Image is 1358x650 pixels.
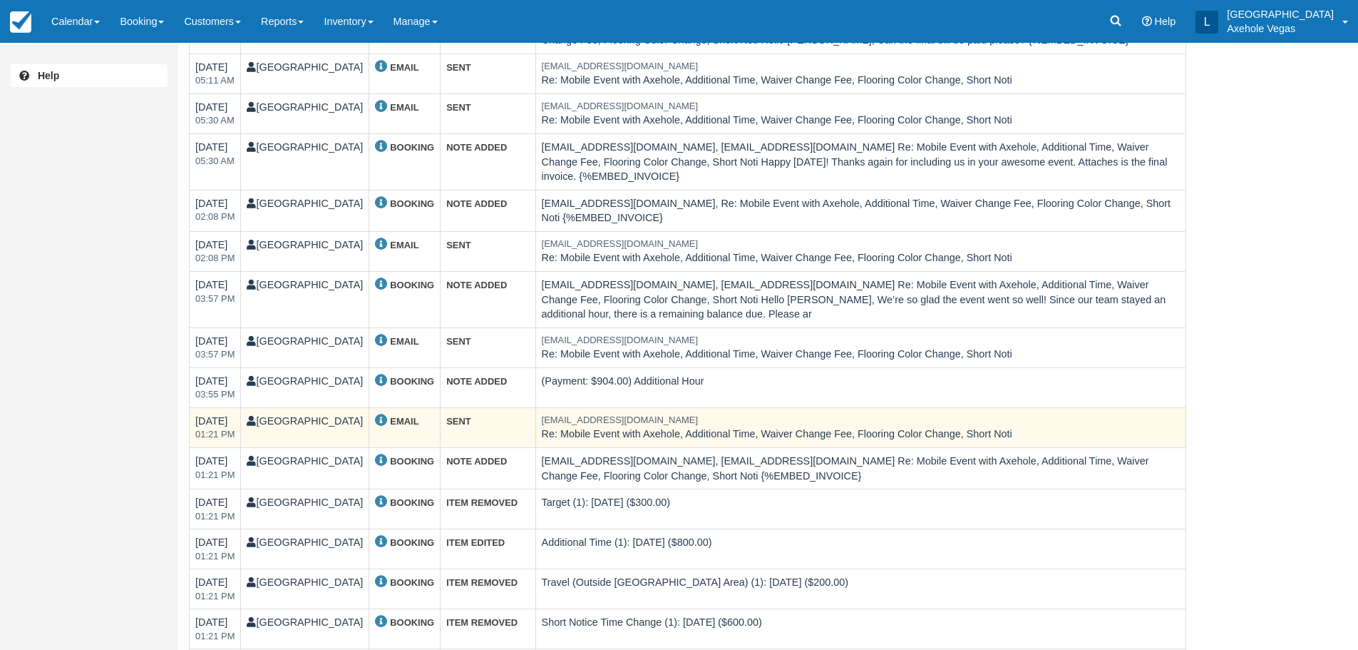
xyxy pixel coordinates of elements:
[195,155,235,168] em: 2025-10-07 05:30:41-0700
[1227,7,1334,21] p: [GEOGRAPHIC_DATA]
[241,447,369,489] td: [GEOGRAPHIC_DATA]
[241,54,369,93] td: [GEOGRAPHIC_DATA]
[1227,21,1334,36] p: Axehole Vegas
[446,198,507,209] strong: NOTE ADDED
[190,367,241,407] td: [DATE]
[390,577,434,588] strong: BOOKING
[390,142,434,153] strong: BOOKING
[390,102,418,113] strong: EMAIL
[11,64,168,87] a: Help
[241,367,369,407] td: [GEOGRAPHIC_DATA]
[535,271,1185,327] td: [EMAIL_ADDRESS][DOMAIN_NAME], [EMAIL_ADDRESS][DOMAIN_NAME] Re: Mobile Event with Axehole, Additio...
[446,280,507,290] strong: NOTE ADDED
[390,617,434,628] strong: BOOKING
[446,497,518,508] strong: ITEM REMOVED
[390,416,418,427] strong: EMAIL
[1195,11,1218,34] div: L
[241,93,369,133] td: [GEOGRAPHIC_DATA]
[390,537,434,548] strong: BOOKING
[535,327,1185,367] td: Re: Mobile Event with Axehole, Additional Time, Waiver Change Fee, Flooring Color Change, Short Noti
[190,489,241,529] td: [DATE]
[535,231,1185,271] td: Re: Mobile Event with Axehole, Additional Time, Waiver Change Fee, Flooring Color Change, Short Noti
[535,407,1185,447] td: Re: Mobile Event with Axehole, Additional Time, Waiver Change Fee, Flooring Color Change, Short Noti
[190,447,241,489] td: [DATE]
[195,428,235,442] em: 2025-10-02 13:21:41-0700
[542,414,1180,427] em: [EMAIL_ADDRESS][DOMAIN_NAME]
[542,238,1180,251] em: [EMAIL_ADDRESS][DOMAIN_NAME]
[446,537,505,548] strong: ITEM EDITED
[535,609,1185,649] td: Short Notice Time Change (1): [DATE] ($600.00)
[390,62,418,73] strong: EMAIL
[542,100,1180,113] em: [EMAIL_ADDRESS][DOMAIN_NAME]
[390,376,434,387] strong: BOOKING
[446,336,471,347] strong: SENT
[241,609,369,649] td: [GEOGRAPHIC_DATA]
[446,617,518,628] strong: ITEM REMOVED
[195,74,235,88] em: 2025-10-10 05:11:10-0700
[190,231,241,271] td: [DATE]
[190,93,241,133] td: [DATE]
[446,416,471,427] strong: SENT
[195,210,235,224] em: 2025-10-06 14:08:09-0700
[535,489,1185,529] td: Target (1): [DATE] ($300.00)
[195,388,235,402] em: 2025-10-03 15:55:41-0700
[195,630,235,644] em: 2025-10-02 13:21:18-0700
[195,590,235,604] em: 2025-10-02 13:21:18-0700
[190,529,241,569] td: [DATE]
[1155,16,1176,27] span: Help
[241,271,369,327] td: [GEOGRAPHIC_DATA]
[446,62,471,73] strong: SENT
[535,529,1185,569] td: Additional Time (1): [DATE] ($800.00)
[535,133,1185,190] td: [EMAIL_ADDRESS][DOMAIN_NAME], [EMAIL_ADDRESS][DOMAIN_NAME] Re: Mobile Event with Axehole, Additio...
[241,190,369,231] td: [GEOGRAPHIC_DATA]
[390,280,434,290] strong: BOOKING
[241,327,369,367] td: [GEOGRAPHIC_DATA]
[195,114,235,128] em: 2025-10-07 05:30:41-0700
[542,334,1180,347] em: [EMAIL_ADDRESS][DOMAIN_NAME]
[190,407,241,447] td: [DATE]
[241,231,369,271] td: [GEOGRAPHIC_DATA]
[241,529,369,569] td: [GEOGRAPHIC_DATA]
[195,348,235,362] em: 2025-10-03 15:57:55-0700
[195,293,235,306] em: 2025-10-03 15:57:55-0700
[446,102,471,113] strong: SENT
[535,54,1185,93] td: Re: Mobile Event with Axehole, Additional Time, Waiver Change Fee, Flooring Color Change, Short Noti
[241,489,369,529] td: [GEOGRAPHIC_DATA]
[535,447,1185,489] td: [EMAIL_ADDRESS][DOMAIN_NAME], [EMAIL_ADDRESS][DOMAIN_NAME] Re: Mobile Event with Axehole, Additio...
[190,54,241,93] td: [DATE]
[241,407,369,447] td: [GEOGRAPHIC_DATA]
[446,456,507,467] strong: NOTE ADDED
[446,142,507,153] strong: NOTE ADDED
[190,569,241,609] td: [DATE]
[241,133,369,190] td: [GEOGRAPHIC_DATA]
[535,93,1185,133] td: Re: Mobile Event with Axehole, Additional Time, Waiver Change Fee, Flooring Color Change, Short Noti
[535,569,1185,609] td: Travel (Outside [GEOGRAPHIC_DATA] Area) (1): [DATE] ($200.00)
[390,336,418,347] strong: EMAIL
[535,367,1185,407] td: (Payment: $904.00) Additional Hour
[195,510,235,524] em: 2025-10-02 13:21:18-0700
[390,497,434,508] strong: BOOKING
[10,11,31,33] img: checkfront-main-nav-mini-logo.png
[190,190,241,231] td: [DATE]
[446,577,518,588] strong: ITEM REMOVED
[446,240,471,250] strong: SENT
[390,240,418,250] strong: EMAIL
[542,60,1180,73] em: [EMAIL_ADDRESS][DOMAIN_NAME]
[190,327,241,367] td: [DATE]
[390,456,434,467] strong: BOOKING
[535,190,1185,231] td: [EMAIL_ADDRESS][DOMAIN_NAME], Re: Mobile Event with Axehole, Additional Time, Waiver Change Fee, ...
[195,550,235,564] em: 2025-10-02 13:21:18-0700
[38,70,59,81] b: Help
[390,198,434,209] strong: BOOKING
[195,469,235,482] em: 2025-10-02 13:21:40-0700
[195,252,235,265] em: 2025-10-06 14:08:09-0700
[190,271,241,327] td: [DATE]
[241,569,369,609] td: [GEOGRAPHIC_DATA]
[190,133,241,190] td: [DATE]
[190,609,241,649] td: [DATE]
[1142,16,1152,26] i: Help
[446,376,507,387] strong: NOTE ADDED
